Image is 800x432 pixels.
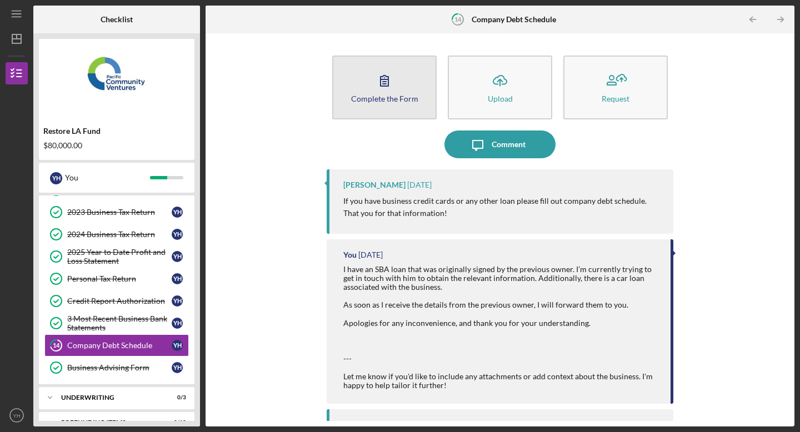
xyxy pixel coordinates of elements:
[172,273,183,284] div: Y H
[67,274,172,283] div: Personal Tax Return
[343,265,659,390] div: I have an SBA loan that was originally signed by the previous owner. I’m currently trying to get ...
[343,420,406,429] div: [PERSON_NAME]
[44,334,189,356] a: 14Company Debt ScheduleYH
[172,207,183,218] div: Y H
[44,268,189,290] a: Personal Tax ReturnYH
[492,130,526,158] div: Comment
[407,180,432,189] time: 2025-10-06 18:54
[172,340,183,351] div: Y H
[67,314,172,332] div: 3 Most Recent Business Bank Statements
[444,130,556,158] button: Comment
[343,250,357,259] div: You
[454,16,461,23] tspan: 14
[332,56,437,119] button: Complete the Form
[67,208,172,217] div: 2023 Business Tax Return
[166,419,186,426] div: 0 / 10
[6,404,28,426] button: YH
[472,15,556,24] b: Company Debt Schedule
[172,362,183,373] div: Y H
[172,251,183,262] div: Y H
[172,318,183,329] div: Y H
[44,290,189,312] a: Credit Report AuthorizationYH
[39,44,194,111] img: Product logo
[43,141,190,150] div: $80,000.00
[13,413,20,419] text: YH
[101,15,133,24] b: Checklist
[602,94,629,103] div: Request
[172,295,183,307] div: Y H
[65,168,150,187] div: You
[351,94,418,103] div: Complete the Form
[407,420,432,429] time: 2025-10-03 21:49
[67,363,172,372] div: Business Advising Form
[44,245,189,268] a: 2025 Year to Date Profit and Loss StatementYH
[44,223,189,245] a: 2024 Business Tax ReturnYH
[61,394,158,401] div: Underwriting
[67,248,172,265] div: 2025 Year to Date Profit and Loss Statement
[44,312,189,334] a: 3 Most Recent Business Bank StatementsYH
[563,56,668,119] button: Request
[448,56,552,119] button: Upload
[343,207,647,219] p: That you for that information!
[67,341,172,350] div: Company Debt Schedule
[488,94,513,103] div: Upload
[44,201,189,223] a: 2023 Business Tax ReturnYH
[67,297,172,305] div: Credit Report Authorization
[61,419,158,426] div: Prefunding Items
[50,172,62,184] div: Y H
[358,250,383,259] time: 2025-10-06 18:44
[343,195,647,207] p: If you have business credit cards or any other loan please fill out company debt schedule.
[43,127,190,135] div: Restore LA Fund
[53,342,60,349] tspan: 14
[67,230,172,239] div: 2024 Business Tax Return
[172,229,183,240] div: Y H
[44,356,189,379] a: Business Advising FormYH
[343,180,406,189] div: [PERSON_NAME]
[166,394,186,401] div: 0 / 3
